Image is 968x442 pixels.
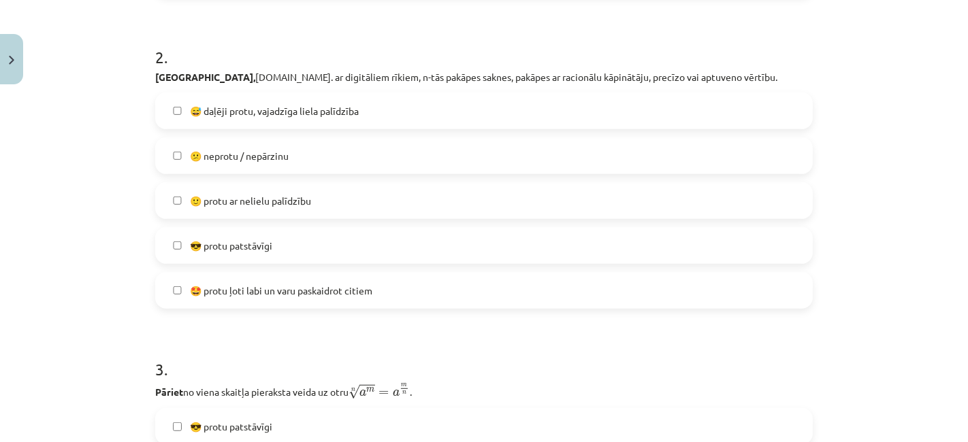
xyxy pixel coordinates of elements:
[173,241,182,250] input: 😎 protu patstāvīgi
[401,384,407,387] span: m
[393,390,400,396] span: a
[190,284,372,298] span: 🤩 protu ļoti labi un varu paskaidrot citiem
[155,382,813,400] p: no viena skaitļa pieraksta veida uz otru .
[155,24,813,66] h1: 2 .
[190,104,359,118] span: 😅 daļēji protu, vajadzīga liela palīdzība
[190,239,272,253] span: 😎 protu patstāvīgi
[155,336,813,378] h1: 3 .
[190,194,311,208] span: 🙂 protu ar nelielu palīdzību
[190,149,289,163] span: 😕 neprotu / nepārzinu
[349,385,359,399] span: √
[173,422,182,431] input: 😎 protu patstāvīgi
[173,197,182,205] input: 🙂 protu ar nelielu palīdzību
[173,107,182,116] input: 😅 daļēji protu, vajadzīga liela palīdzība
[366,388,374,392] span: m
[173,152,182,160] input: 😕 neprotu / nepārzinu
[155,386,183,398] b: Pāriet
[9,56,14,65] img: icon-close-lesson-0947bae3869378f0d4975bcd49f059093ad1ed9edebbc8119c70593378902aed.svg
[190,420,272,434] span: 😎 protu patstāvīgi
[173,286,182,295] input: 🤩 protu ļoti labi un varu paskaidrot citiem
[402,391,406,394] span: n
[155,70,813,84] p: [DOMAIN_NAME]. ar digitāliem rīkiem, n-tās pakāpes saknes, pakāpes ar racionālu kāpinātāju, precī...
[359,390,366,396] span: a
[155,71,255,83] b: [GEOGRAPHIC_DATA],
[378,390,389,396] span: =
